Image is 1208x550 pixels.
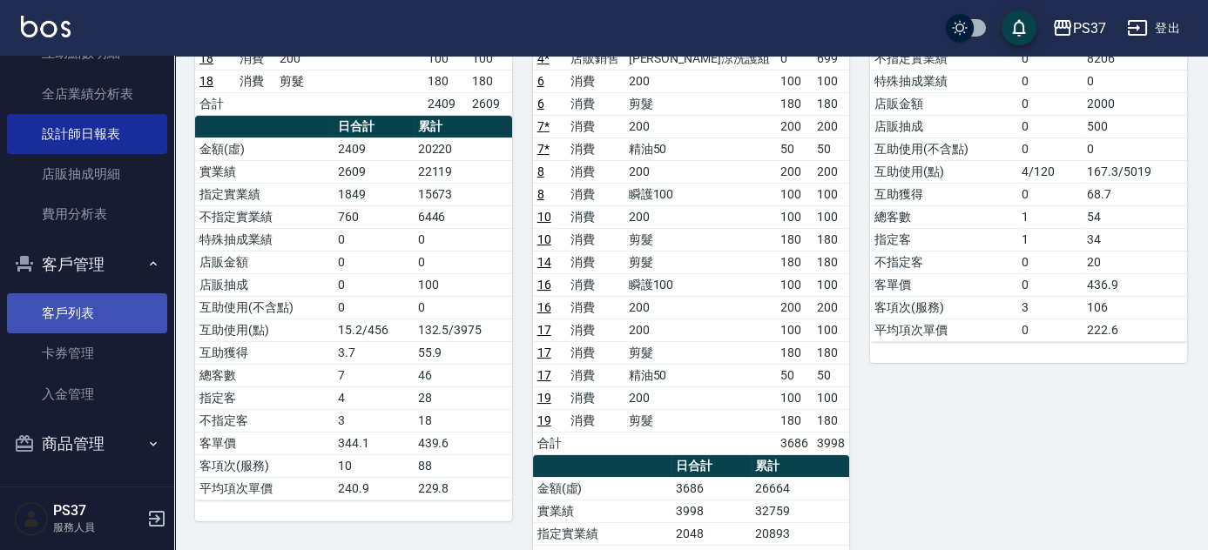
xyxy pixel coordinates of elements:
td: 消費 [566,409,624,432]
td: 0 [1017,70,1083,92]
td: 132.5/3975 [414,319,512,341]
a: 6 [537,97,544,111]
td: 0 [334,228,414,251]
a: 10 [537,232,551,246]
button: 商品管理 [7,421,167,466]
td: 3998 [671,500,752,522]
td: [PERSON_NAME]涼洗護組 [624,47,776,70]
a: 入金管理 [7,374,167,414]
td: 3 [1017,296,1083,319]
td: 200 [275,47,423,70]
td: 指定實業績 [533,522,671,545]
td: 100 [776,205,813,228]
td: 店販銷售 [566,47,624,70]
td: 3 [334,409,414,432]
button: 客戶管理 [7,242,167,287]
td: 200 [624,296,776,319]
a: 卡券管理 [7,333,167,373]
td: 1849 [334,183,414,205]
td: 100 [414,273,512,296]
td: 200 [624,386,776,409]
a: 17 [537,368,551,382]
td: 消費 [566,160,624,183]
td: 4 [334,386,414,409]
td: 18 [414,409,512,432]
td: 消費 [235,47,275,70]
td: 總客數 [195,364,334,386]
td: 180 [813,409,849,432]
a: 設計師日報表 [7,114,167,154]
td: 消費 [566,205,624,228]
td: 180 [776,228,813,251]
td: 2409 [423,92,468,115]
td: 20893 [751,522,849,545]
td: 8206 [1083,47,1187,70]
td: 15.2/456 [334,319,414,341]
td: 200 [813,160,849,183]
td: 互助使用(不含點) [195,296,334,319]
td: 店販金額 [870,92,1017,115]
td: 實業績 [533,500,671,522]
td: 436.9 [1083,273,1187,296]
td: 180 [776,341,813,364]
a: 8 [537,187,544,201]
td: 180 [468,70,512,92]
td: 100 [776,273,813,296]
td: 金額(虛) [195,137,334,160]
td: 消費 [566,364,624,386]
a: 19 [537,391,551,405]
td: 26664 [751,477,849,500]
td: 互助獲得 [195,341,334,364]
td: 總客數 [870,205,1017,228]
td: 200 [624,319,776,341]
td: 0 [1017,251,1083,273]
td: 7 [334,364,414,386]
td: 699 [813,47,849,70]
td: 344.1 [334,432,414,454]
td: 指定實業績 [195,183,334,205]
button: 登出 [1120,12,1187,44]
td: 100 [776,183,813,205]
th: 日合計 [334,116,414,138]
td: 0 [1017,319,1083,341]
td: 50 [813,364,849,386]
td: 消費 [566,70,624,92]
td: 200 [813,115,849,137]
td: 金額(虛) [533,477,671,500]
td: 100 [776,386,813,409]
td: 消費 [566,386,624,409]
td: 55.9 [414,341,512,364]
td: 特殊抽成業績 [195,228,334,251]
a: 16 [537,278,551,292]
img: Person [14,501,49,536]
td: 0 [414,296,512,319]
td: 剪髮 [275,70,423,92]
td: 200 [624,115,776,137]
button: save [1002,10,1036,45]
td: 180 [776,92,813,115]
td: 760 [334,205,414,228]
td: 240.9 [334,477,414,500]
td: 消費 [566,183,624,205]
td: 106 [1083,296,1187,319]
td: 互助使用(點) [870,160,1017,183]
a: 17 [537,323,551,337]
a: 10 [537,210,551,224]
td: 消費 [566,92,624,115]
td: 0 [1083,137,1187,160]
td: 20220 [414,137,512,160]
td: 2609 [334,160,414,183]
td: 0 [414,228,512,251]
th: 日合計 [671,455,752,478]
td: 0 [1017,137,1083,160]
td: 特殊抽成業績 [870,70,1017,92]
td: 100 [813,70,849,92]
td: 200 [624,160,776,183]
a: 客戶列表 [7,293,167,333]
td: 客項次(服務) [870,296,1017,319]
td: 0 [776,47,813,70]
td: 消費 [566,115,624,137]
td: 消費 [566,137,624,160]
td: 2609 [468,92,512,115]
a: 16 [537,300,551,314]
